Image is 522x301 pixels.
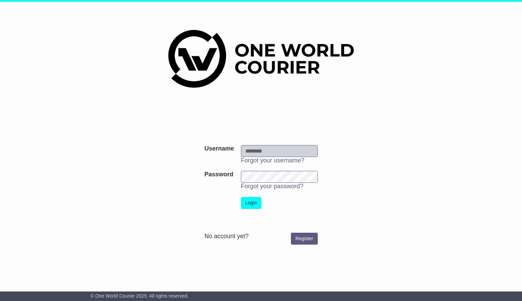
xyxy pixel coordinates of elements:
[204,233,317,240] div: No account yet?
[291,233,317,245] a: Register
[241,157,304,164] a: Forgot your username?
[241,183,303,190] a: Forgot your password?
[204,145,234,153] label: Username
[90,293,189,299] span: © One World Courier 2025. All rights reserved.
[241,197,261,209] button: Login
[168,30,354,88] img: One World
[204,171,233,178] label: Password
